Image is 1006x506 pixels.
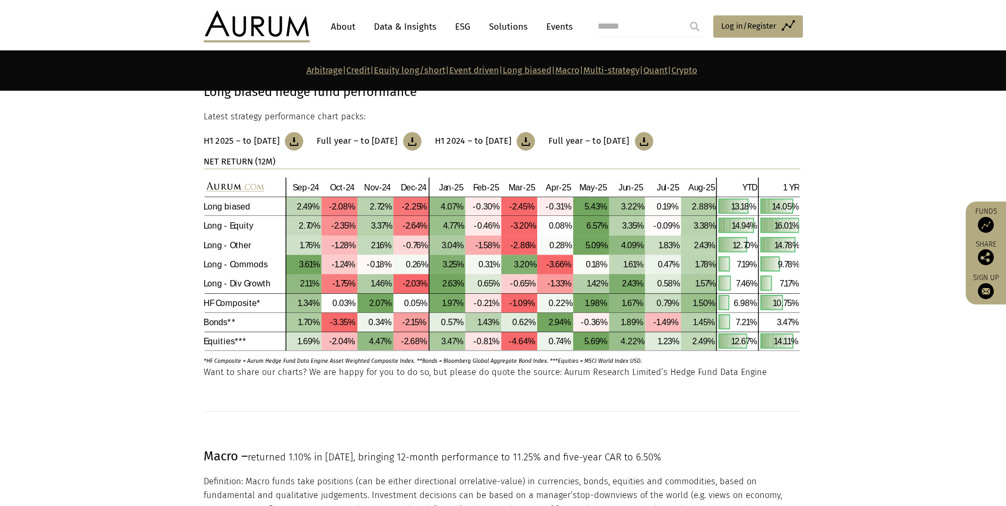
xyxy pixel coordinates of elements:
[204,156,275,167] strong: NET RETURN (12M)
[971,273,1001,299] a: Sign up
[978,217,994,233] img: Access Funds
[204,84,417,99] strong: Long biased hedge fund performance
[684,16,705,37] input: Submit
[484,17,533,37] a: Solutions
[204,11,310,42] img: Aurum
[374,65,445,75] a: Equity long/short
[204,110,800,124] p: Latest strategy performance chart packs:
[307,65,697,75] strong: | | | | | | | |
[369,17,442,37] a: Data & Insights
[713,15,803,38] a: Log in/Register
[317,132,421,151] a: Full year – to [DATE]
[204,351,771,365] p: *HF Composite = Aurum Hedge Fund Data Engine Asset Weighted Composite Index. **Bonds = Bloomberg ...
[317,136,397,146] h3: Full year – to [DATE]
[643,65,668,75] a: Quant
[346,65,370,75] a: Credit
[541,17,573,37] a: Events
[449,65,499,75] a: Event driven
[503,65,552,75] a: Long biased
[971,241,1001,265] div: Share
[978,283,994,299] img: Sign up to our newsletter
[517,132,535,151] img: Download Article
[978,249,994,265] img: Share this post
[204,365,800,379] p: Want to share our charts? We are happy for you to do so, but please do quote the source: Aurum Re...
[635,132,653,151] img: Download Article
[721,20,776,32] span: Log in/Register
[204,132,304,151] a: H1 2025 – to [DATE]
[555,65,580,75] a: Macro
[435,132,536,151] a: H1 2024 – to [DATE]
[204,136,280,146] h3: H1 2025 – to [DATE]
[577,490,616,500] span: top-down
[671,65,697,75] a: Crypto
[285,132,303,151] img: Download Article
[435,136,512,146] h3: H1 2024 – to [DATE]
[583,65,640,75] a: Multi-strategy
[307,65,343,75] a: Arbitrage
[548,136,629,146] h3: Full year – to [DATE]
[467,476,522,486] span: relative-value
[204,449,248,464] span: Macro –
[248,451,661,463] span: returned 1.10% in [DATE], bringing 12-month performance to 11.25% and five-year CAR to 6.50%
[971,207,1001,233] a: Funds
[450,17,476,37] a: ESG
[548,132,653,151] a: Full year – to [DATE]
[326,17,361,37] a: About
[403,132,422,151] img: Download Article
